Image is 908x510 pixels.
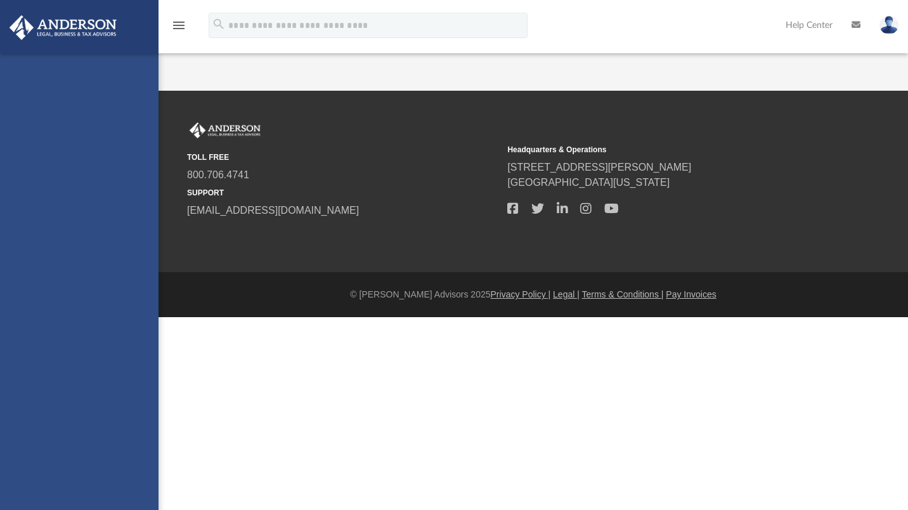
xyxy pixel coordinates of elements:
a: 800.706.4741 [187,169,249,180]
i: search [212,17,226,31]
small: SUPPORT [187,187,498,199]
a: Terms & Conditions | [582,289,664,299]
img: Anderson Advisors Platinum Portal [6,15,120,40]
i: menu [171,18,186,33]
small: TOLL FREE [187,152,498,163]
a: Legal | [553,289,580,299]
a: [GEOGRAPHIC_DATA][US_STATE] [507,177,670,188]
img: Anderson Advisors Platinum Portal [187,122,263,139]
div: © [PERSON_NAME] Advisors 2025 [159,288,908,301]
a: Privacy Policy | [491,289,551,299]
img: User Pic [879,16,898,34]
a: [STREET_ADDRESS][PERSON_NAME] [507,162,691,173]
a: menu [171,24,186,33]
small: Headquarters & Operations [507,144,819,155]
a: Pay Invoices [666,289,716,299]
a: [EMAIL_ADDRESS][DOMAIN_NAME] [187,205,359,216]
